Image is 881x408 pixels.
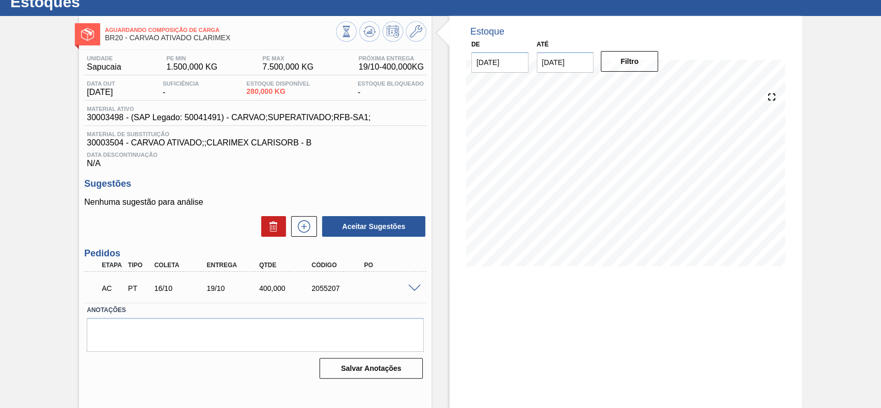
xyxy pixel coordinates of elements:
div: Entrega [204,262,262,269]
button: Aceitar Sugestões [322,216,425,237]
span: 7.500,000 KG [262,62,313,72]
span: 30003498 - (SAP Legado: 50041491) - CARVAO;SUPERATIVADO;RFB-SA1; [87,113,371,122]
span: 280,000 KG [246,88,310,95]
span: [DATE] [87,88,115,97]
div: Tipo [125,262,152,269]
button: Filtro [601,51,658,72]
div: Nova sugestão [286,216,317,237]
div: PO [361,262,420,269]
div: Pedido de Transferência [125,284,152,292]
p: AC [102,284,123,292]
span: Data Descontinuação [87,152,424,158]
span: 1.500,000 KG [166,62,217,72]
span: Sapucaia [87,62,121,72]
div: - [160,80,201,97]
span: Suficiência [163,80,199,87]
h3: Pedidos [84,248,426,259]
label: Até [537,41,549,48]
div: Código [309,262,367,269]
div: Qtde [257,262,315,269]
div: Etapa [99,262,126,269]
span: Próxima Entrega [359,55,424,61]
span: BR20 - CARVAO ATIVADO CLARIMEX [105,34,336,42]
div: 2055207 [309,284,367,292]
div: N/A [84,148,426,168]
span: Material ativo [87,106,371,112]
input: dd/mm/yyyy [537,52,594,73]
p: Nenhuma sugestão para análise [84,198,426,207]
div: 400,000 [257,284,315,292]
span: Estoque Bloqueado [358,80,424,87]
img: Ícone [81,28,94,41]
label: Anotações [87,303,424,318]
div: 16/10/2025 [152,284,210,292]
div: Coleta [152,262,210,269]
h3: Sugestões [84,178,426,189]
span: PE MIN [166,55,217,61]
button: Ir ao Master Data / Geral [406,21,426,42]
div: 19/10/2025 [204,284,262,292]
span: Unidade [87,55,121,61]
span: 19/10 - 400,000 KG [359,62,424,72]
button: Atualizar Gráfico [359,21,380,42]
span: Estoque Disponível [246,80,310,87]
span: Data out [87,80,115,87]
button: Programar Estoque [382,21,403,42]
button: Visão Geral dos Estoques [336,21,357,42]
span: Material de Substituição [87,131,424,137]
input: dd/mm/yyyy [471,52,528,73]
div: Aguardando Composição de Carga [99,277,126,300]
span: PE MAX [262,55,313,61]
span: Aguardando Composição de Carga [105,27,336,33]
div: Aceitar Sugestões [317,215,426,238]
div: Estoque [470,26,504,37]
div: Excluir Sugestões [256,216,286,237]
div: - [355,80,426,97]
button: Salvar Anotações [319,358,423,379]
label: De [471,41,480,48]
span: 30003504 - CARVAO ATIVADO;;CLARIMEX CLARISORB - B [87,138,424,148]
